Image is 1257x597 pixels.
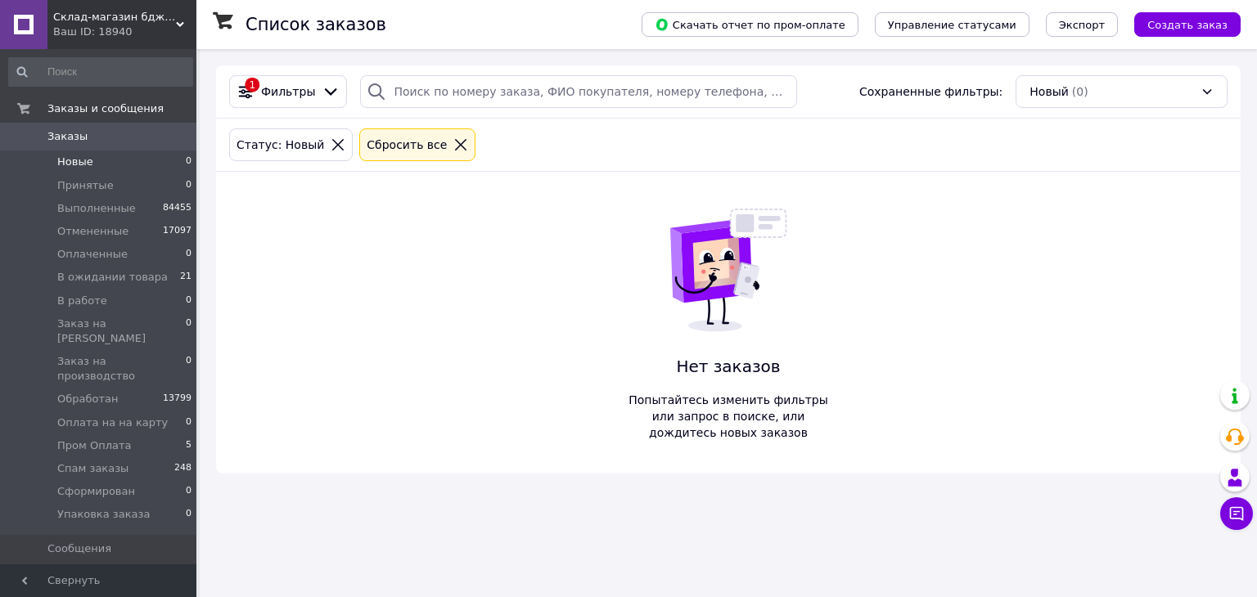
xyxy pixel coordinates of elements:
[246,15,386,34] h1: Список заказов
[360,75,796,108] input: Поиск по номеру заказа, ФИО покупателя, номеру телефона, Email, номеру накладной
[57,316,186,346] span: Заказ на [PERSON_NAME]
[875,12,1029,37] button: Управление статусами
[163,224,191,239] span: 17097
[1029,83,1069,100] span: Новый
[186,294,191,308] span: 0
[655,17,845,32] span: Скачать отчет по пром-оплате
[1220,497,1253,530] button: Чат с покупателем
[186,247,191,262] span: 0
[888,19,1016,31] span: Управление статусами
[57,392,118,406] span: Обработан
[186,415,191,430] span: 0
[57,247,128,262] span: Оплаченные
[1118,17,1241,30] a: Создать заказ
[1046,12,1118,37] button: Экспорт
[57,155,93,169] span: Новые
[57,201,136,216] span: Выполненные
[57,178,114,193] span: Принятые
[186,178,191,193] span: 0
[47,129,88,144] span: Заказы
[53,25,196,39] div: Ваш ID: 18940
[163,201,191,216] span: 84455
[57,224,128,239] span: Отмененные
[186,155,191,169] span: 0
[1134,12,1241,37] button: Создать заказ
[620,355,836,379] span: Нет заказов
[57,507,150,522] span: Упаковка заказа
[620,392,836,441] span: Попытайтесь изменить фильтры или запрос в поиске, или дождитесь новых заказов
[180,270,191,285] span: 21
[261,83,315,100] span: Фильтры
[47,541,111,556] span: Сообщения
[57,461,128,476] span: Спам заказы
[233,136,327,154] div: Статус: Новый
[1059,19,1105,31] span: Экспорт
[642,12,858,37] button: Скачать отчет по пром-оплате
[57,438,131,453] span: Пром Оплата
[186,354,191,384] span: 0
[57,294,107,308] span: В работе
[1072,85,1088,98] span: (0)
[186,484,191,499] span: 0
[57,270,168,285] span: В ожидании товара
[57,354,186,384] span: Заказ на производство
[859,83,1002,100] span: Сохраненные фильтры:
[174,461,191,476] span: 248
[1147,19,1228,31] span: Создать заказ
[57,484,135,499] span: Сформирован
[163,392,191,406] span: 13799
[8,57,193,87] input: Поиск
[53,10,176,25] span: Склад-магазин бджільництва МедоПром
[363,136,450,154] div: Сбросить все
[186,507,191,522] span: 0
[57,415,168,430] span: Оплата на на карту
[47,101,164,116] span: Заказы и сообщения
[186,438,191,453] span: 5
[186,316,191,346] span: 0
